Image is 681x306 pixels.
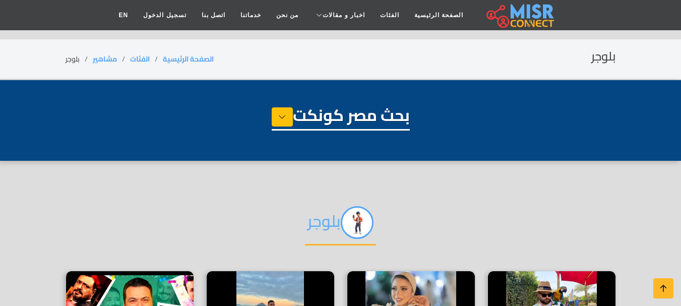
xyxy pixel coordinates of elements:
[66,54,93,65] li: بلوجر
[130,52,150,66] a: الفئات
[136,6,194,25] a: تسجيل الدخول
[306,6,373,25] a: اخبار و مقالات
[486,3,554,28] img: main.misr_connect
[373,6,407,25] a: الفئات
[269,6,306,25] a: من نحن
[272,105,410,131] h1: بحث مصر كونكت
[233,6,269,25] a: خدماتنا
[323,11,365,20] span: اخبار و مقالات
[93,52,117,66] a: مشاهير
[194,6,233,25] a: اتصل بنا
[341,206,374,239] img: 8Yb90r67gtXchjBnqUuW.png
[591,49,616,64] h2: بلوجر
[305,206,376,246] h2: بلوجر
[407,6,471,25] a: الصفحة الرئيسية
[163,52,214,66] a: الصفحة الرئيسية
[111,6,136,25] a: EN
